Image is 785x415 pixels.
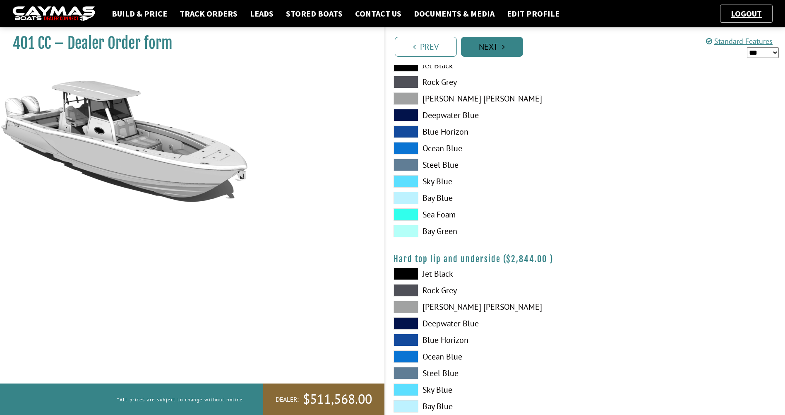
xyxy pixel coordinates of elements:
label: Bay Blue [394,400,577,413]
a: Logout [727,8,766,19]
label: Deepwater Blue [394,109,577,121]
a: Standard Features [706,36,773,46]
a: Dealer:$511,568.00 [263,384,384,415]
a: Documents & Media [410,8,499,19]
span: $2,844.00 [506,254,547,264]
a: Next [461,37,523,57]
label: [PERSON_NAME] [PERSON_NAME] [394,92,577,105]
img: caymas-dealer-connect-2ed40d3bc7270c1d8d7ffb4b79bf05adc795679939227970def78ec6f6c03838.gif [12,6,95,22]
label: Deepwater Blue [394,317,577,330]
a: Leads [246,8,278,19]
label: Blue Horizon [394,334,577,346]
a: Prev [395,37,457,57]
h1: 401 CC – Dealer Order form [12,34,364,53]
a: Track Orders [175,8,242,19]
label: Sky Blue [394,384,577,396]
label: Ocean Blue [394,350,577,363]
label: Rock Grey [394,284,577,297]
label: Bay Blue [394,192,577,204]
label: Sea Foam [394,208,577,221]
h4: Hard top lip and underside ( ) [394,254,777,264]
a: Stored Boats [282,8,347,19]
span: Dealer: [276,395,299,404]
label: Ocean Blue [394,142,577,154]
label: Steel Blue [394,367,577,379]
label: Jet Black [394,59,577,72]
label: [PERSON_NAME] [PERSON_NAME] [394,301,577,313]
a: Build & Price [108,8,171,19]
label: Steel Blue [394,159,577,171]
a: Edit Profile [503,8,564,19]
a: Contact Us [351,8,406,19]
label: Rock Grey [394,76,577,88]
label: Bay Green [394,225,577,237]
label: Sky Blue [394,175,577,188]
span: $511,568.00 [303,391,372,408]
label: Jet Black [394,268,577,280]
p: *All prices are subject to change without notice. [117,393,245,406]
label: Blue Horizon [394,125,577,138]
